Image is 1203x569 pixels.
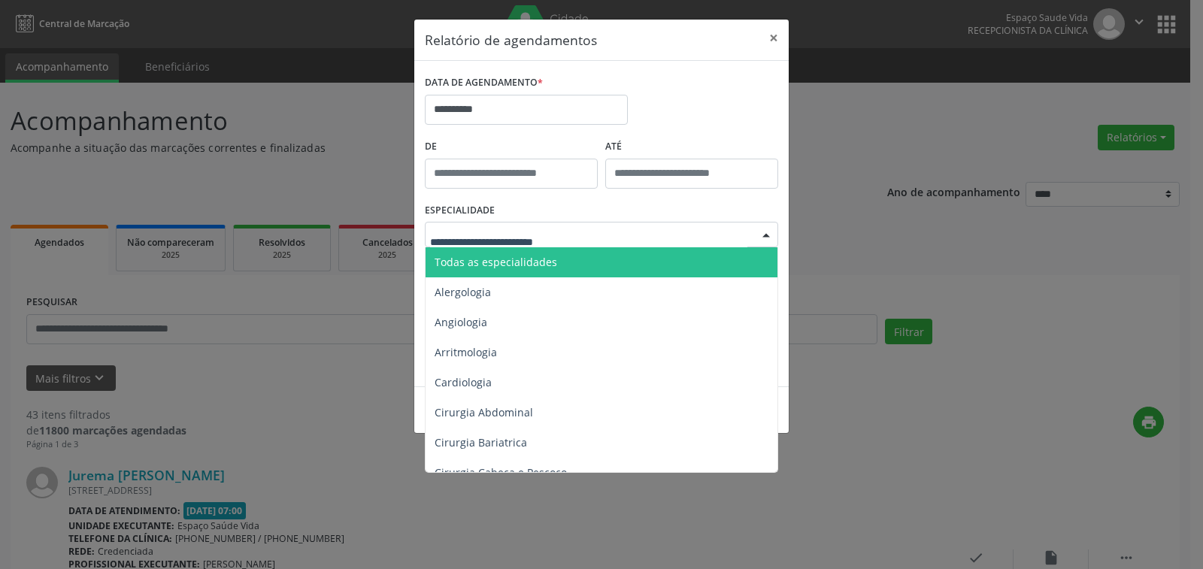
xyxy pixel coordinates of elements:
[435,255,557,269] span: Todas as especialidades
[425,135,598,159] label: De
[435,315,487,329] span: Angiologia
[759,20,789,56] button: Close
[435,405,533,419] span: Cirurgia Abdominal
[435,435,527,449] span: Cirurgia Bariatrica
[435,285,491,299] span: Alergologia
[425,30,597,50] h5: Relatório de agendamentos
[605,135,778,159] label: ATÉ
[435,375,492,389] span: Cardiologia
[425,199,495,222] label: ESPECIALIDADE
[435,345,497,359] span: Arritmologia
[435,465,567,480] span: Cirurgia Cabeça e Pescoço
[425,71,543,95] label: DATA DE AGENDAMENTO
